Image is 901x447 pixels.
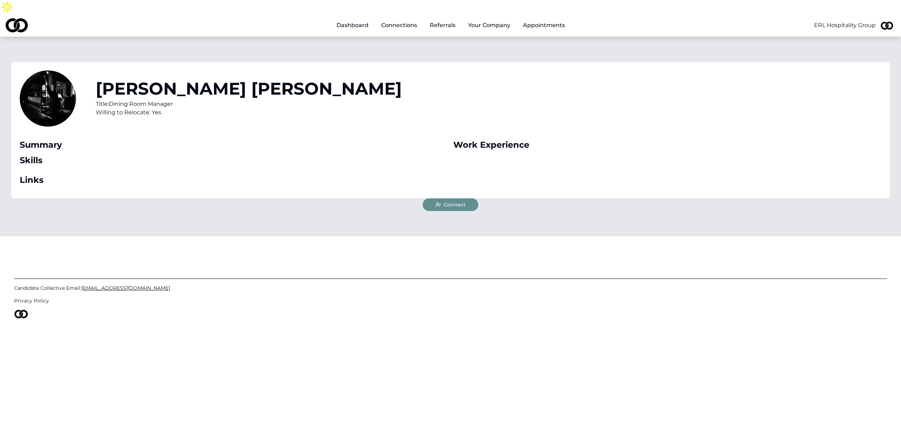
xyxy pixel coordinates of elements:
[376,18,423,32] a: Connections
[453,139,881,151] div: Work Experience
[423,198,478,211] button: Connect
[81,285,170,291] span: [EMAIL_ADDRESS][DOMAIN_NAME]
[14,310,28,318] img: logo
[96,108,402,117] div: Willing to Relocate: Yes
[20,70,76,127] img: 9bd97ec7-eb9e-4ad3-aee7-e42c8422dca8-IMG_3161-profile_picture.png
[96,80,402,97] h1: [PERSON_NAME] [PERSON_NAME]
[331,18,374,32] a: Dashboard
[462,18,516,32] button: Your Company
[6,18,28,32] img: logo
[96,100,402,108] div: Title: Dining Room Manager
[20,155,448,166] div: Skills
[14,285,887,292] a: Candidate Collective Email:[EMAIL_ADDRESS][DOMAIN_NAME]
[517,18,571,32] a: Appointments
[331,18,571,32] nav: Main
[444,201,466,208] span: Connect
[814,21,876,30] button: ERL Hospitality Group
[424,18,461,32] a: Referrals
[878,17,895,34] img: 126d1970-4131-4eca-9e04-994076d8ae71-2-profile_picture.jpeg
[14,297,887,304] a: Privacy Policy
[20,139,448,151] div: Summary
[20,174,448,186] div: Links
